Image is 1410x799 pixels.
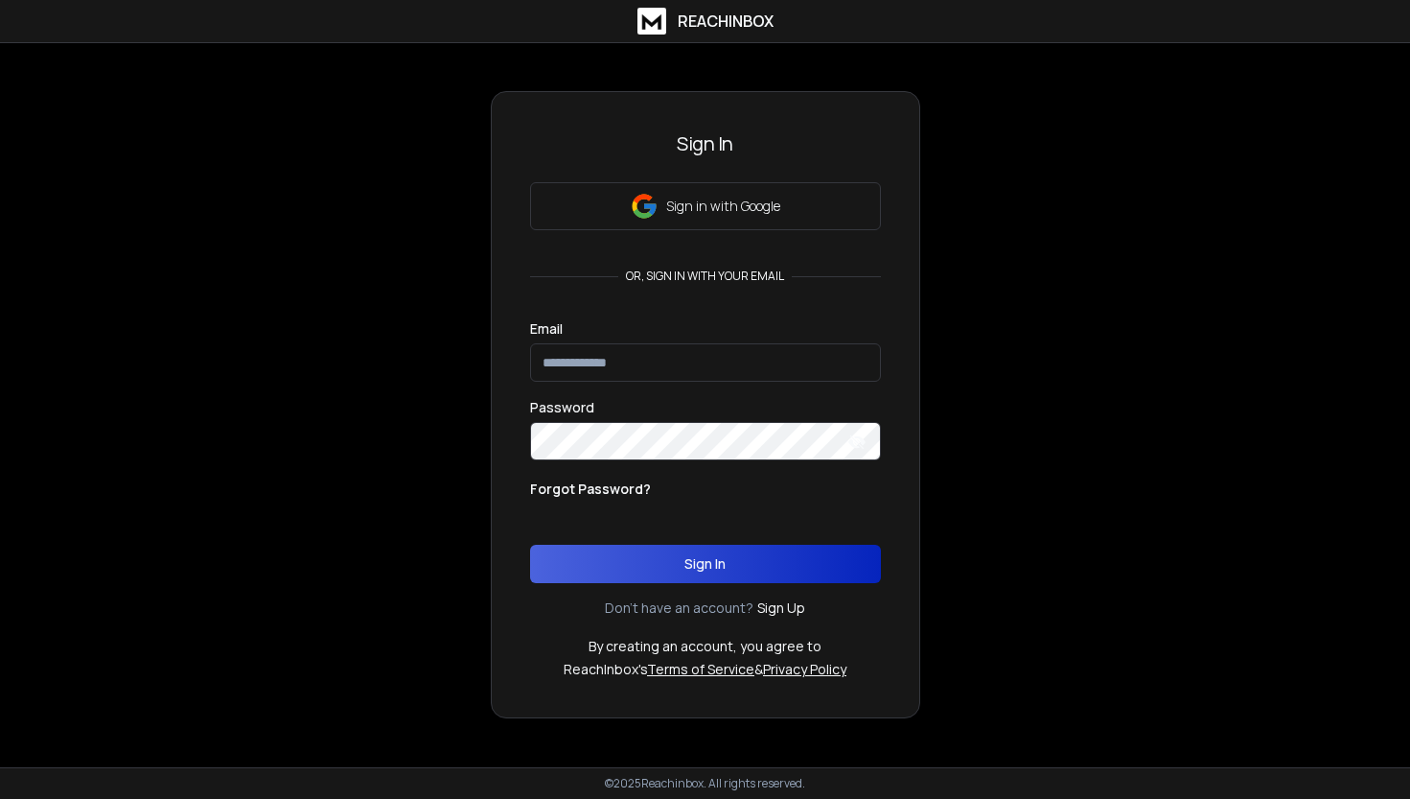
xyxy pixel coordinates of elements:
h3: Sign In [530,130,881,157]
p: By creating an account, you agree to [589,637,821,656]
p: © 2025 Reachinbox. All rights reserved. [605,776,805,791]
button: Sign In [530,545,881,583]
a: Terms of Service [647,660,754,678]
button: Sign in with Google [530,182,881,230]
a: Sign Up [757,599,805,618]
label: Email [530,322,563,336]
a: ReachInbox [637,8,774,35]
h1: ReachInbox [678,10,774,33]
label: Password [530,401,594,414]
p: Don't have an account? [605,599,753,618]
p: or, sign in with your email [618,269,792,284]
a: Privacy Policy [763,660,846,678]
p: Sign in with Google [666,197,780,216]
p: Forgot Password? [530,480,651,499]
img: logo [637,8,666,35]
p: ReachInbox's & [564,660,846,679]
